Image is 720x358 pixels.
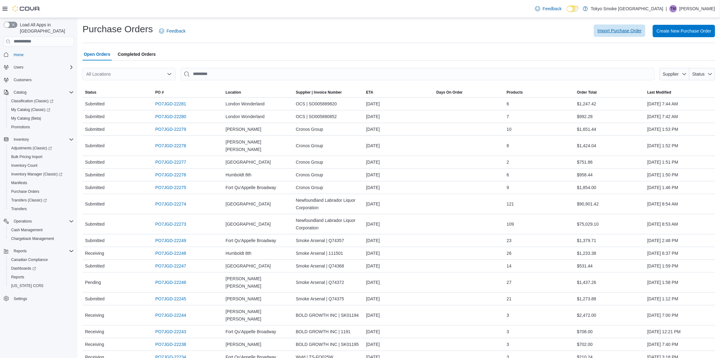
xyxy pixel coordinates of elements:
[84,48,110,60] span: Open Orders
[155,312,186,319] a: PO7JGD-22244
[9,162,40,169] a: Inventory Count
[85,341,104,348] span: Receiving
[594,24,645,37] button: Import Purchase Order
[575,98,645,110] div: $1,247.42
[364,156,434,168] div: [DATE]
[11,283,43,288] span: [US_STATE] CCRS
[366,90,373,95] span: ETA
[11,116,41,121] span: My Catalog (Beta)
[14,137,29,142] span: Inventory
[6,205,76,213] button: Transfers
[11,275,24,280] span: Reports
[11,218,74,225] span: Operations
[507,171,509,179] span: 6
[575,181,645,194] div: $1,854.00
[543,6,561,12] span: Feedback
[645,98,715,110] div: [DATE] 7:44 AM
[293,260,364,272] div: Smoke Arsenal | Q74368
[293,110,364,123] div: OCS | SO005880852
[11,51,26,59] a: Home
[11,76,74,84] span: Customers
[155,171,186,179] a: PO7JGD-22276
[85,142,105,149] span: Submitted
[293,234,364,247] div: Smoke Arsenal | Q74357
[575,293,645,305] div: $1,273.88
[226,90,241,95] div: Location
[9,170,74,178] span: Inventory Manager (Classic)
[364,169,434,181] div: [DATE]
[6,97,76,105] a: Classification (Classic)
[507,341,509,348] span: 3
[9,197,49,204] a: Transfers (Classic)
[293,309,364,321] div: BOLD GROWTH INC | SK01194
[11,218,34,225] button: Operations
[645,169,715,181] div: [DATE] 1:50 PM
[575,87,645,97] button: Order Total
[9,123,33,131] a: Promotions
[645,293,715,305] div: [DATE] 1:12 PM
[85,158,105,166] span: Submitted
[17,22,74,34] span: Load All Apps in [GEOGRAPHIC_DATA]
[364,325,434,338] div: [DATE]
[226,220,271,228] span: [GEOGRAPHIC_DATA]
[293,247,364,259] div: Smoke Arsenal | 111501
[9,265,38,272] a: Dashboards
[9,256,74,263] span: Canadian Compliance
[575,169,645,181] div: $958.44
[6,152,76,161] button: Bulk Pricing Import
[9,282,46,289] a: [US_STATE] CCRS
[9,188,42,195] a: Purchase Orders
[155,262,186,270] a: PO7JGD-22247
[364,218,434,230] div: [DATE]
[293,293,364,305] div: Smoke Arsenal | Q74375
[9,235,56,242] a: Chargeback Management
[9,235,74,242] span: Chargeback Management
[157,25,188,37] a: Feedback
[4,48,74,319] nav: Complex example
[645,87,715,97] button: Last Modified
[226,184,276,191] span: Fort Qu'Appelle Broadway
[155,220,186,228] a: PO7JGD-22273
[6,281,76,290] button: [US_STATE] CCRS
[364,98,434,110] div: [DATE]
[6,170,76,179] a: Inventory Manager (Classic)
[645,309,715,321] div: [DATE] 7:00 PM
[155,237,186,244] a: PO7JGD-22249
[14,77,32,82] span: Customers
[6,187,76,196] button: Purchase Orders
[11,294,74,302] span: Settings
[83,87,153,97] button: Status
[645,198,715,210] div: [DATE] 8:54 AM
[645,139,715,152] div: [DATE] 1:52 PM
[14,90,26,95] span: Catalog
[226,295,261,303] span: [PERSON_NAME]
[11,136,31,143] button: Inventory
[364,198,434,210] div: [DATE]
[155,142,186,149] a: PO7JGD-22278
[155,341,186,348] a: PO7JGD-22238
[14,52,24,57] span: Home
[6,114,76,123] button: My Catalog (Beta)
[364,87,434,97] button: ETA
[226,275,291,290] span: [PERSON_NAME] [PERSON_NAME]
[293,194,364,214] div: Newfoundland Labrador Liquor Corporation
[9,123,74,131] span: Promotions
[11,76,34,84] a: Customers
[645,181,715,194] div: [DATE] 1:46 PM
[9,170,65,178] a: Inventory Manager (Classic)
[364,309,434,321] div: [DATE]
[11,107,50,112] span: My Catalog (Classic)
[364,247,434,259] div: [DATE]
[645,234,715,247] div: [DATE] 2:48 PM
[507,237,512,244] span: 23
[11,64,74,71] span: Users
[226,237,276,244] span: Fort Qu'Appelle Broadway
[575,156,645,168] div: $751.86
[226,100,265,108] span: London Wonderland
[507,250,512,257] span: 26
[85,328,104,335] span: Receiving
[167,72,172,77] button: Open list of options
[645,123,715,135] div: [DATE] 1:53 PM
[155,184,186,191] a: PO7JGD-22275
